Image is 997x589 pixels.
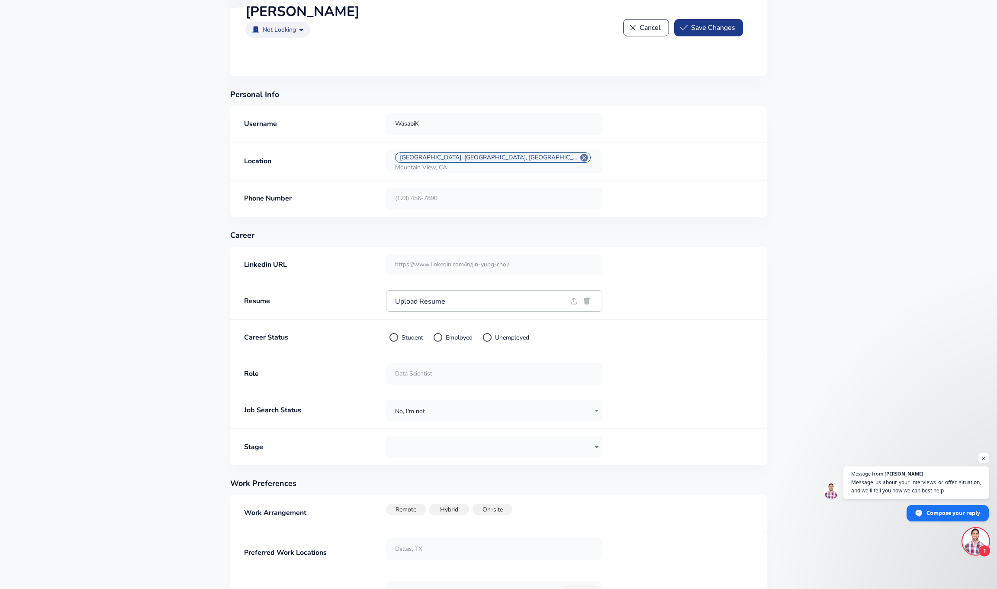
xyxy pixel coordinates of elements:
[395,407,425,415] span: No, I'm not
[674,19,743,36] button: Save Changes
[244,260,287,270] div: Linkedin URL
[446,333,473,342] span: Employed
[963,528,989,554] div: Open chat
[244,194,292,204] div: Phone Number
[244,405,301,415] div: Job Search Status
[263,25,296,34] p: Not Looking
[386,254,602,275] input: https://www.linkedin.com/in/jin-yung-choi/
[851,471,883,476] span: Message from
[478,505,507,514] span: On-site
[884,471,923,476] span: [PERSON_NAME]
[402,333,423,342] span: Student
[244,156,271,166] div: Location
[245,3,360,19] h2: [PERSON_NAME]
[395,164,593,172] input: Mountain View, CA
[429,504,469,515] div: Hybrid
[386,504,426,515] div: Remote
[386,363,602,385] input: Data Scientist
[244,119,277,129] div: Username
[244,296,270,306] div: Resume
[395,298,567,304] span: Upload Resume
[623,19,669,36] button: Cancel
[436,505,463,514] span: Hybrid
[395,152,591,163] div: [GEOGRAPHIC_DATA], [GEOGRAPHIC_DATA], [GEOGRAPHIC_DATA]
[244,333,288,343] div: Career Status
[386,188,602,209] input: (123) 456-7890
[244,508,306,518] div: Work Arrangement
[396,153,583,162] span: [GEOGRAPHIC_DATA], [GEOGRAPHIC_DATA], [GEOGRAPHIC_DATA]
[244,442,263,452] div: Stage
[230,90,767,99] h3: Personal Info
[244,548,327,558] div: Preferred Work Locations
[244,369,259,379] div: Role
[926,505,980,521] span: Compose your reply
[391,505,421,514] span: Remote
[978,545,991,557] span: 1
[851,478,981,495] span: Message us about your interviews or offer situation, and we'll tell you how we can best help
[230,479,767,488] h3: Work Preferences
[230,231,767,240] h3: Career
[395,546,593,553] input: Dallas, TX
[473,504,512,515] div: On-site
[495,333,529,342] span: Unemployed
